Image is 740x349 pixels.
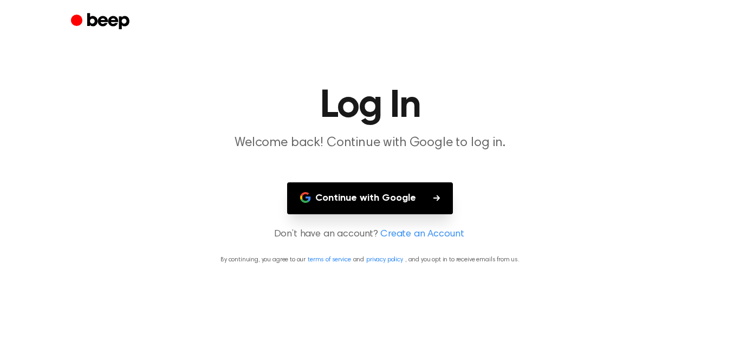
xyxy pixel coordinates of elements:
a: privacy policy [366,256,403,263]
a: Create an Account [380,227,464,242]
p: Welcome back! Continue with Google to log in. [162,134,578,152]
button: Continue with Google [287,182,453,214]
a: terms of service [308,256,350,263]
p: By continuing, you agree to our and , and you opt in to receive emails from us. [13,255,727,265]
p: Don’t have an account? [13,227,727,242]
a: Beep [71,11,132,32]
h1: Log In [93,87,647,126]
